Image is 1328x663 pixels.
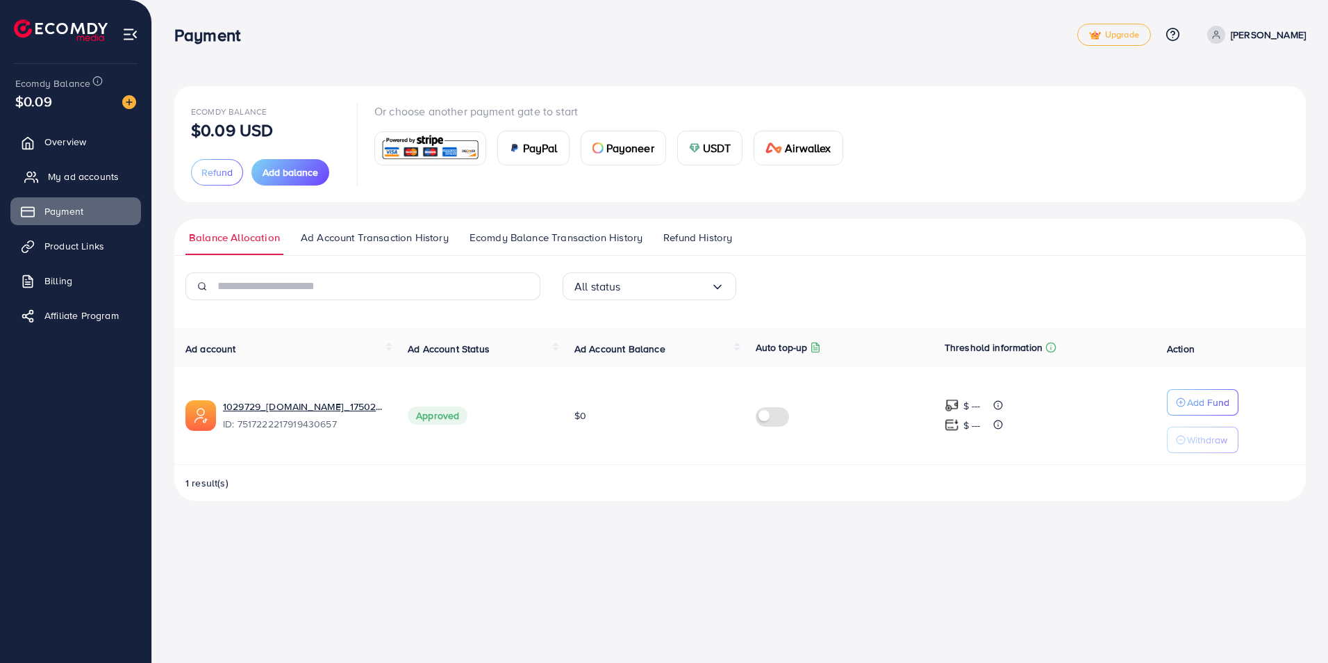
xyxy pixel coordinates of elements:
[563,272,736,300] div: Search for option
[10,232,141,260] a: Product Links
[251,159,329,186] button: Add balance
[592,142,604,154] img: card
[122,26,138,42] img: menu
[574,409,586,423] span: $0
[10,267,141,295] a: Billing
[44,239,104,253] span: Product Links
[765,142,782,154] img: card
[574,342,665,356] span: Ad Account Balance
[1167,342,1195,356] span: Action
[756,339,808,356] p: Auto top-up
[408,407,467,425] span: Approved
[606,140,654,156] span: Payoneer
[44,309,119,322] span: Affiliate Program
[1202,26,1306,44] a: [PERSON_NAME]
[14,19,108,41] img: logo
[223,400,385,414] a: 1029729_[DOMAIN_NAME]_1750239694097
[945,418,959,432] img: top-up amount
[185,476,229,490] span: 1 result(s)
[1077,24,1151,46] a: tickUpgrade
[10,197,141,225] a: Payment
[10,302,141,329] a: Affiliate Program
[581,131,666,165] a: cardPayoneer
[963,417,981,434] p: $ ---
[497,131,570,165] a: cardPayPal
[574,276,621,297] span: All status
[48,170,119,183] span: My ad accounts
[122,95,136,109] img: image
[963,398,981,414] p: $ ---
[44,135,86,149] span: Overview
[470,230,642,245] span: Ecomdy Balance Transaction History
[509,142,520,154] img: card
[15,91,52,111] span: $0.09
[703,140,731,156] span: USDT
[10,163,141,190] a: My ad accounts
[677,131,743,165] a: cardUSDT
[663,230,732,245] span: Refund History
[1167,427,1238,453] button: Withdraw
[174,25,251,45] h3: Payment
[1269,600,1318,653] iframe: Chat
[374,131,486,165] a: card
[301,230,449,245] span: Ad Account Transaction History
[1167,389,1238,416] button: Add Fund
[754,131,843,165] a: cardAirwallex
[1089,30,1139,40] span: Upgrade
[945,398,959,413] img: top-up amount
[374,103,854,120] p: Or choose another payment gate to start
[201,165,233,179] span: Refund
[379,133,481,163] img: card
[523,140,558,156] span: PayPal
[621,276,711,297] input: Search for option
[1187,394,1229,411] p: Add Fund
[44,204,83,218] span: Payment
[945,339,1043,356] p: Threshold information
[689,142,700,154] img: card
[263,165,318,179] span: Add balance
[1089,31,1101,40] img: tick
[1187,432,1227,448] p: Withdraw
[44,274,72,288] span: Billing
[408,342,490,356] span: Ad Account Status
[785,140,831,156] span: Airwallex
[15,76,90,90] span: Ecomdy Balance
[1231,26,1306,43] p: [PERSON_NAME]
[223,417,385,431] span: ID: 7517222217919430657
[191,106,267,117] span: Ecomdy Balance
[185,400,216,431] img: ic-ads-acc.e4c84228.svg
[10,128,141,156] a: Overview
[223,400,385,432] div: <span class='underline'>1029729_3zero.io_1750239694097</span></br>7517222217919430657
[191,122,273,138] p: $0.09 USD
[185,342,236,356] span: Ad account
[191,159,243,186] button: Refund
[189,230,280,245] span: Balance Allocation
